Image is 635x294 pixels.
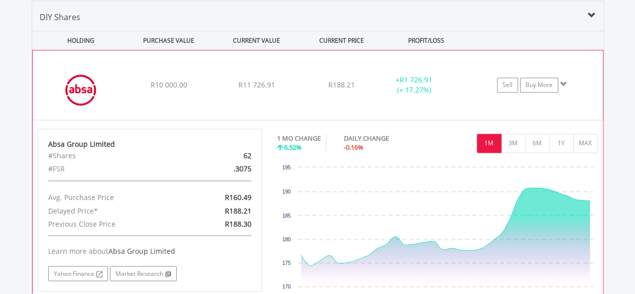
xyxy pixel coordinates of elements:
a: Yahoo Finance [48,266,108,281]
span: DIY Shares [40,12,80,23]
text: 175 [282,260,291,265]
img: EQU.ZA.ABG.png [38,63,124,117]
button: 1M [477,134,501,153]
span: R11 726.91 [238,80,275,89]
a: Buy More [520,77,558,92]
div: CURRENT PRICE [301,31,381,50]
span: Absa Group Limited [108,246,175,255]
div: Avg. Purchase Price [41,191,186,204]
div: Previous Close Price [41,217,186,230]
div: Delayed Price* [41,204,186,217]
span: 6.52% [284,143,302,152]
button: 6M [525,134,550,153]
div: Absa Group Limited [48,139,252,149]
span: R188.21 [328,80,355,89]
div: 62 [186,149,259,162]
button: MAX [573,134,598,153]
span: R188.21 [225,206,251,215]
div: PROFIT/LOSS [384,31,469,50]
div: PURCHASE VALUE [126,31,212,50]
div: 1 MO CHANGE [277,134,321,143]
span: R10 000.00 [150,80,187,89]
div: #FSR [41,162,186,175]
div: Learn more about [48,246,252,256]
a: Market Research [110,266,177,281]
text: 190 [282,189,291,194]
button: 1Y [549,134,574,153]
text: 170 [282,283,291,289]
span: R188.30 [225,219,251,228]
div: #Shares [41,149,186,162]
a: Sell [497,77,518,92]
div: DAILY CHANGE [344,134,424,143]
text: 180 [282,236,291,242]
div: + (+ 17.27%) [376,75,451,95]
span: R1 726.91 [400,75,432,84]
div: CURRENT VALUE [214,31,300,50]
span: -0.16% [344,143,363,152]
text: 185 [282,213,291,218]
div: .3075 [186,162,259,175]
button: 3M [501,134,526,153]
text: 195 [282,165,291,170]
div: HOLDING [33,31,124,50]
span: R160.49 [225,192,251,202]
